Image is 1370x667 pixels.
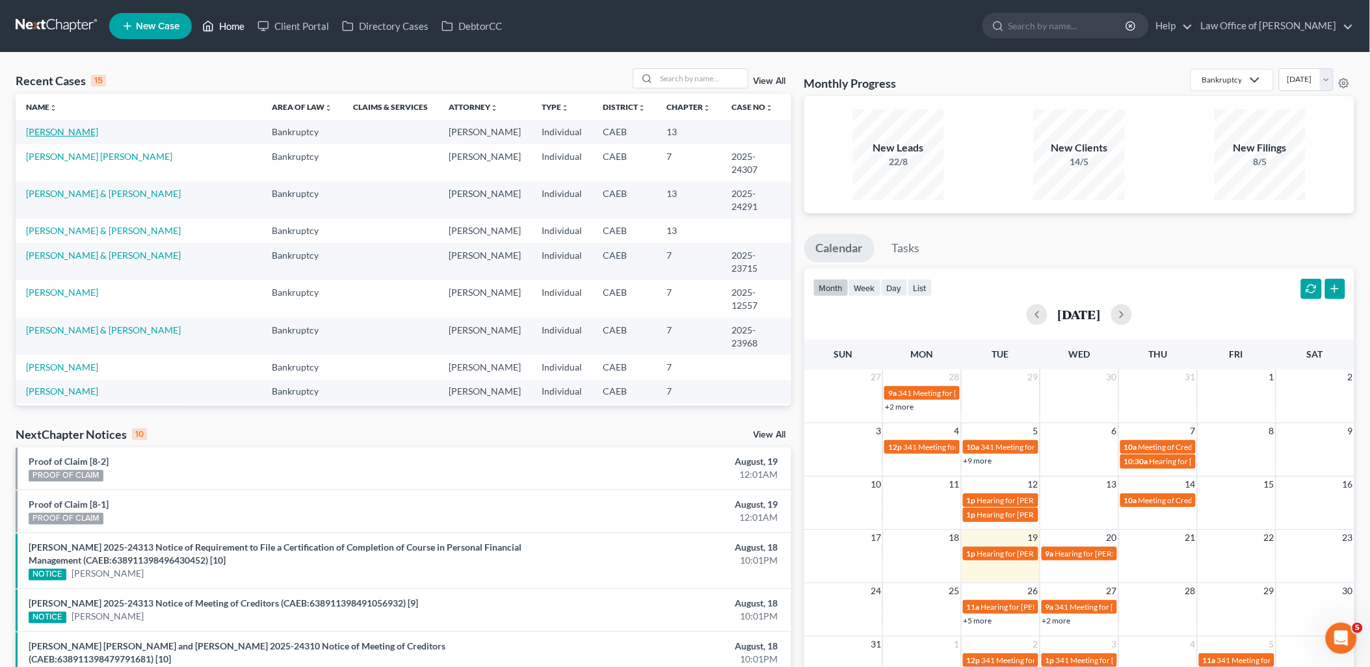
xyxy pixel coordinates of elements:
[439,181,532,218] td: [PERSON_NAME]
[29,612,66,623] div: NOTICE
[593,380,657,404] td: CAEB
[132,428,147,440] div: 10
[72,610,144,623] a: [PERSON_NAME]
[704,104,711,112] i: unfold_more
[977,495,1079,505] span: Hearing for [PERSON_NAME]
[29,513,103,525] div: PROOF OF CLAIM
[888,388,897,398] span: 9a
[336,14,435,38] a: Directory Cases
[1150,456,1251,466] span: Hearing for [PERSON_NAME]
[262,404,343,428] td: Bankruptcy
[657,69,748,88] input: Search by name...
[26,102,57,112] a: Nameunfold_more
[537,468,778,481] div: 12:01AM
[1189,636,1197,652] span: 4
[1034,140,1125,155] div: New Clients
[439,219,532,243] td: [PERSON_NAME]
[537,597,778,610] div: August, 18
[1124,495,1137,505] span: 10a
[869,477,882,492] span: 10
[439,318,532,355] td: [PERSON_NAME]
[722,144,791,181] td: 2025-24307
[967,442,980,452] span: 10a
[1215,140,1306,155] div: New Filings
[29,597,418,608] a: [PERSON_NAME] 2025-24313 Notice of Meeting of Creditors (CAEB:638911398491056932) [9]
[439,280,532,317] td: [PERSON_NAME]
[29,456,109,467] a: Proof of Claim [8-2]
[262,181,343,218] td: Bankruptcy
[593,355,657,379] td: CAEB
[532,318,593,355] td: Individual
[1148,348,1167,360] span: Thu
[537,455,778,468] div: August, 19
[537,498,778,511] div: August, 19
[667,102,711,112] a: Chapterunfold_more
[1042,616,1071,625] a: +2 more
[967,549,976,558] span: 1p
[903,442,1020,452] span: 341 Meeting for [PERSON_NAME]
[722,243,791,280] td: 2025-23715
[1046,602,1054,612] span: 9a
[1105,530,1118,545] span: 20
[532,380,593,404] td: Individual
[1124,456,1148,466] span: 10:30a
[29,640,445,664] a: [PERSON_NAME] [PERSON_NAME] and [PERSON_NAME] 2025-24310 Notice of Meeting of Creditors (CAEB:638...
[732,102,774,112] a: Case Nounfold_more
[593,219,657,243] td: CAEB
[1032,423,1040,439] span: 5
[1184,477,1197,492] span: 14
[449,102,499,112] a: Attorneyunfold_more
[1215,155,1306,168] div: 8/5
[26,361,98,373] a: [PERSON_NAME]
[657,355,722,379] td: 7
[869,583,882,599] span: 24
[1326,623,1357,654] iframe: Intercom live chat
[1105,369,1118,385] span: 30
[1027,583,1040,599] span: 26
[1268,369,1276,385] span: 1
[26,126,98,137] a: [PERSON_NAME]
[888,442,902,452] span: 12p
[26,287,98,298] a: [PERSON_NAME]
[49,104,57,112] i: unfold_more
[1184,369,1197,385] span: 31
[981,602,1152,612] span: Hearing for [PERSON_NAME] & [PERSON_NAME]
[593,144,657,181] td: CAEB
[1068,348,1090,360] span: Wed
[948,477,961,492] span: 11
[834,348,853,360] span: Sun
[875,423,882,439] span: 3
[981,442,1098,452] span: 341 Meeting for [PERSON_NAME]
[1105,477,1118,492] span: 13
[1027,530,1040,545] span: 19
[262,380,343,404] td: Bankruptcy
[967,602,980,612] span: 11a
[977,549,1155,558] span: Hearing for [PERSON_NAME] and [PERSON_NAME]
[967,655,981,665] span: 12p
[26,324,181,335] a: [PERSON_NAME] & [PERSON_NAME]
[1055,602,1241,612] span: 341 Meeting for [PERSON_NAME] & [PERSON_NAME]
[1347,423,1354,439] span: 9
[26,250,181,261] a: [PERSON_NAME] & [PERSON_NAME]
[657,144,722,181] td: 7
[1230,348,1243,360] span: Fri
[532,144,593,181] td: Individual
[29,499,109,510] a: Proof of Claim [8-1]
[562,104,570,112] i: unfold_more
[657,243,722,280] td: 7
[1139,495,1352,505] span: Meeting of Creditors for [PERSON_NAME] & [PERSON_NAME]
[964,456,992,465] a: +9 more
[491,104,499,112] i: unfold_more
[532,181,593,218] td: Individual
[1139,442,1352,452] span: Meeting of Creditors for [PERSON_NAME] & [PERSON_NAME]
[1105,583,1118,599] span: 27
[885,402,914,412] a: +2 more
[532,280,593,317] td: Individual
[1341,583,1354,599] span: 30
[262,144,343,181] td: Bankruptcy
[593,181,657,218] td: CAEB
[537,653,778,666] div: 10:01PM
[967,510,976,519] span: 1p
[439,380,532,404] td: [PERSON_NAME]
[869,369,882,385] span: 27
